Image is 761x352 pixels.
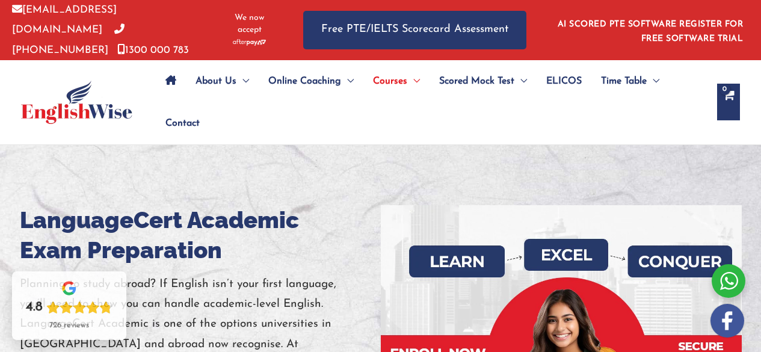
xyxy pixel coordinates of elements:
span: About Us [196,60,236,102]
a: Time TableMenu Toggle [591,60,669,102]
a: CoursesMenu Toggle [363,60,430,102]
aside: Header Widget 1 [550,10,749,49]
img: cropped-ew-logo [21,81,132,124]
img: Afterpay-Logo [233,39,266,46]
div: 726 reviews [49,321,89,330]
a: Scored Mock TestMenu Toggle [430,60,537,102]
a: Online CoachingMenu Toggle [259,60,363,102]
a: View Shopping Cart, empty [717,84,740,120]
span: ELICOS [546,60,582,102]
h1: LanguageCert Academic Exam Preparation [20,205,381,265]
a: About UsMenu Toggle [186,60,259,102]
div: Rating: 4.8 out of 5 [26,299,112,316]
a: Free PTE/IELTS Scorecard Assessment [303,11,526,49]
a: [PHONE_NUMBER] [12,25,125,55]
a: 1300 000 783 [117,45,189,55]
span: Menu Toggle [514,60,527,102]
img: white-facebook.png [710,304,744,338]
a: ELICOS [537,60,591,102]
div: 4.8 [26,299,43,316]
span: Online Coaching [268,60,341,102]
span: Menu Toggle [647,60,659,102]
a: Contact [156,102,200,144]
a: AI SCORED PTE SOFTWARE REGISTER FOR FREE SOFTWARE TRIAL [558,20,744,43]
span: Menu Toggle [236,60,249,102]
span: Time Table [601,60,647,102]
span: Courses [373,60,407,102]
span: We now accept [226,12,273,36]
nav: Site Navigation: Main Menu [156,60,705,144]
a: [EMAIL_ADDRESS][DOMAIN_NAME] [12,5,117,35]
span: Menu Toggle [341,60,354,102]
span: Menu Toggle [407,60,420,102]
span: Contact [165,102,200,144]
span: Scored Mock Test [439,60,514,102]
